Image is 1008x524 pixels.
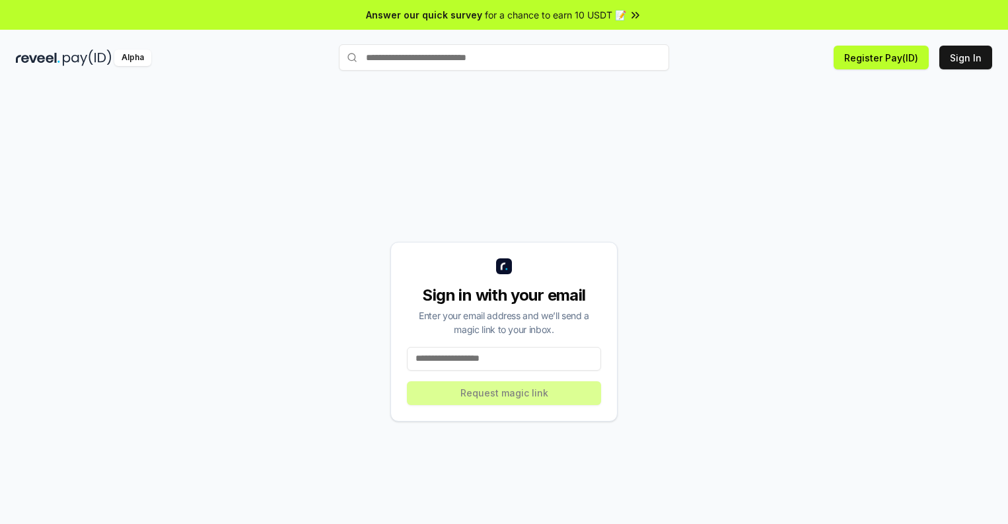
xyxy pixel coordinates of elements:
span: for a chance to earn 10 USDT 📝 [485,8,626,22]
img: reveel_dark [16,50,60,66]
img: logo_small [496,258,512,274]
button: Register Pay(ID) [834,46,929,69]
img: pay_id [63,50,112,66]
button: Sign In [939,46,992,69]
div: Sign in with your email [407,285,601,306]
div: Enter your email address and we’ll send a magic link to your inbox. [407,309,601,336]
div: Alpha [114,50,151,66]
span: Answer our quick survey [366,8,482,22]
